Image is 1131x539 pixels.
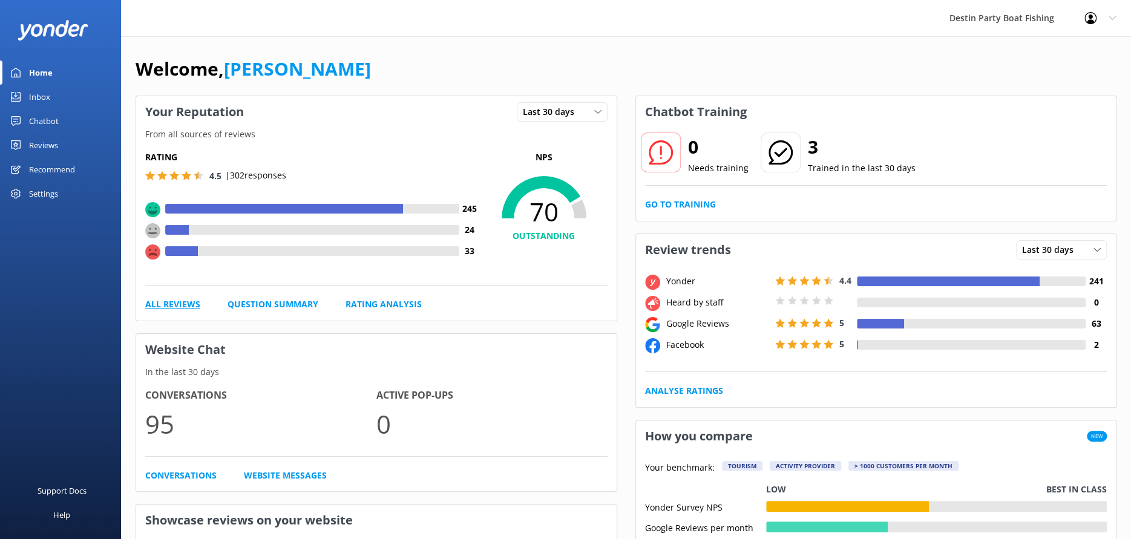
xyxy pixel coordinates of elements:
[636,234,740,266] h3: Review trends
[1022,243,1081,256] span: Last 30 days
[1046,483,1107,496] p: Best in class
[29,109,59,133] div: Chatbot
[145,469,217,482] a: Conversations
[29,85,50,109] div: Inbox
[848,461,959,471] div: > 1000 customers per month
[225,169,286,182] p: | 302 responses
[18,20,88,40] img: yonder-white-logo.png
[766,483,786,496] p: Low
[1086,296,1107,309] h4: 0
[244,469,327,482] a: Website Messages
[688,162,749,175] p: Needs training
[1087,431,1107,442] span: New
[480,229,608,243] h4: OUTSTANDING
[839,275,851,286] span: 4.4
[688,132,749,162] h2: 0
[29,181,58,206] div: Settings
[459,244,480,258] h4: 33
[145,151,480,164] h5: Rating
[145,298,200,311] a: All Reviews
[136,505,617,536] h3: Showcase reviews on your website
[29,133,58,157] div: Reviews
[145,388,376,403] h4: Conversations
[136,96,253,128] h3: Your Reputation
[839,338,844,350] span: 5
[29,60,53,85] div: Home
[808,162,916,175] p: Trained in the last 30 days
[53,503,70,527] div: Help
[480,197,608,227] span: 70
[480,151,608,164] p: NPS
[145,403,376,444] p: 95
[228,298,318,311] a: Question Summary
[770,461,841,471] div: Activity Provider
[663,317,772,330] div: Google Reviews
[663,275,772,288] div: Yonder
[209,170,221,181] span: 4.5
[459,223,480,237] h4: 24
[663,338,772,351] div: Facebook
[808,132,916,162] h2: 3
[136,365,617,379] p: In the last 30 days
[636,420,762,452] h3: How you compare
[1086,338,1107,351] h4: 2
[346,298,422,311] a: Rating Analysis
[38,479,87,503] div: Support Docs
[663,296,772,309] div: Heard by staff
[459,202,480,215] h4: 245
[839,317,844,328] span: 5
[376,403,608,444] p: 0
[645,521,766,532] div: Google Reviews per month
[636,96,756,128] h3: Chatbot Training
[136,334,617,365] h3: Website Chat
[645,501,766,512] div: Yonder Survey NPS
[29,157,75,181] div: Recommend
[645,198,716,211] a: Go to Training
[523,105,582,119] span: Last 30 days
[1086,317,1107,330] h4: 63
[136,128,617,141] p: From all sources of reviews
[224,56,371,81] a: [PERSON_NAME]
[136,54,371,83] h1: Welcome,
[376,388,608,403] h4: Active Pop-ups
[722,461,762,471] div: Tourism
[645,384,723,397] a: Analyse Ratings
[645,461,715,475] p: Your benchmark:
[1086,275,1107,288] h4: 241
